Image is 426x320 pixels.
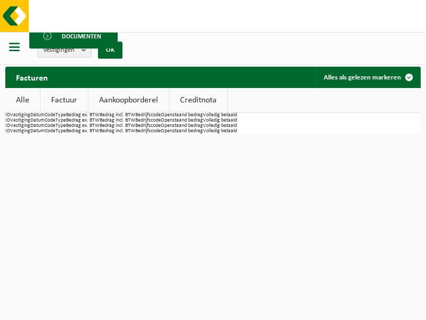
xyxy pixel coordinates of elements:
th: Datum [30,129,45,134]
th: Bedrijfscode [135,113,161,118]
th: Code [45,129,55,134]
th: Code [45,123,55,129]
th: Type [55,113,66,118]
th: Vestiging [10,129,30,134]
th: Code [45,118,55,123]
th: Bedrag incl. BTW [100,113,135,118]
a: Documenten [32,26,115,46]
span: Documenten [62,26,101,46]
th: Vestiging [10,118,30,123]
th: ID [5,118,10,123]
a: Aankoopborderel [88,88,169,113]
th: Vestiging [10,123,30,129]
th: Bedrag incl. BTW [100,123,135,129]
th: Openstaand bedrag [161,118,203,123]
th: Volledig betaald [203,118,237,123]
th: Code [45,113,55,118]
th: Volledig betaald [203,129,237,134]
th: Datum [30,118,45,123]
th: Vestiging [10,113,30,118]
th: ID [5,123,10,129]
th: Bedrag incl. BTW [100,129,135,134]
th: Volledig betaald [203,113,237,118]
th: Bedrijfscode [135,123,161,129]
th: Bedrijfscode [135,129,161,134]
th: Datum [30,113,45,118]
th: Bedrag ex. BTW [66,118,100,123]
th: Bedrag ex. BTW [66,123,100,129]
th: Type [55,123,66,129]
th: ID [5,113,10,118]
th: Openstaand bedrag [161,129,203,134]
th: Bedrag incl. BTW [100,118,135,123]
button: OK [98,42,122,59]
th: Bedrag ex. BTW [66,113,100,118]
a: Factuur [40,88,88,113]
button: Alles als gelezen markeren [315,67,420,88]
th: Openstaand bedrag [161,113,203,118]
button: Vestigingen [37,42,92,58]
a: Alle [5,88,40,113]
span: Vestigingen [43,42,77,58]
th: Datum [30,123,45,129]
h2: Facturen [5,67,59,87]
th: Bedrag ex. BTW [66,129,100,134]
th: Openstaand bedrag [161,123,203,129]
th: ID [5,129,10,134]
th: Type [55,129,66,134]
th: Type [55,118,66,123]
th: Volledig betaald [203,123,237,129]
a: Creditnota [169,88,227,113]
th: Bedrijfscode [135,118,161,123]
